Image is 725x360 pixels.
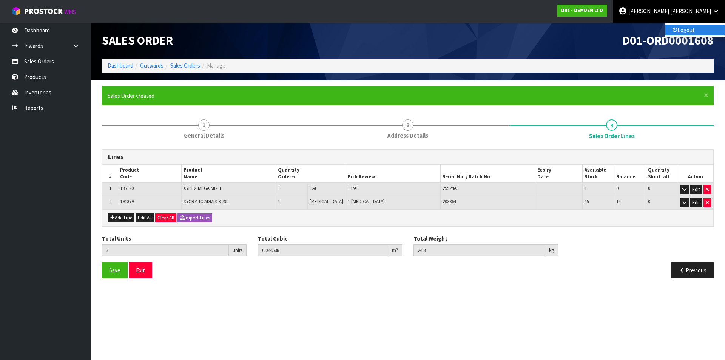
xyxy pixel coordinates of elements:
[184,185,221,192] span: XYPEX MEGA MIX 1
[585,185,587,192] span: 1
[155,213,176,222] button: Clear All
[109,198,111,205] span: 2
[136,213,154,222] button: Edit All
[181,165,276,183] th: Product Name
[198,119,210,131] span: 1
[648,185,650,192] span: 0
[535,165,583,183] th: Expiry Date
[120,198,134,205] span: 191379
[24,6,63,16] span: ProStock
[102,144,714,284] span: Sales Order Lines
[102,262,128,278] button: Save
[310,198,343,205] span: [MEDICAL_DATA]
[413,244,545,256] input: Total Weight
[704,90,708,100] span: ×
[623,33,714,48] span: D01-ORD0001608
[614,165,646,183] th: Balance
[665,25,725,35] a: Logout
[441,165,535,183] th: Serial No. / Batch No.
[184,198,228,205] span: XYCRYLIC ADMIX 3.79L
[677,165,713,183] th: Action
[140,62,164,69] a: Outwards
[229,244,247,256] div: units
[646,165,677,183] th: Quantity Shortfall
[102,244,229,256] input: Total Units
[310,185,317,192] span: PAL
[108,92,154,99] span: Sales Order created
[129,262,152,278] button: Exit
[387,131,428,139] span: Address Details
[690,185,702,194] button: Edit
[589,132,635,140] span: Sales Order Lines
[64,8,76,15] small: WMS
[606,119,617,131] span: 3
[258,235,287,243] label: Total Cubic
[108,62,133,69] a: Dashboard
[545,244,558,256] div: kg
[690,198,702,207] button: Edit
[348,185,359,192] span: 1 PAL
[109,185,111,192] span: 1
[443,185,459,192] span: 25924AF
[177,213,212,222] button: Import Lines
[670,8,711,15] span: [PERSON_NAME]
[102,165,118,183] th: #
[109,267,120,274] span: Save
[276,165,346,183] th: Quantity Ordered
[278,198,280,205] span: 1
[184,131,224,139] span: General Details
[258,244,389,256] input: Total Cubic
[648,198,650,205] span: 0
[170,62,200,69] a: Sales Orders
[388,244,402,256] div: m³
[278,185,280,192] span: 1
[402,119,413,131] span: 2
[561,7,603,14] strong: D01 - DEMDEN LTD
[413,235,447,243] label: Total Weight
[616,198,621,205] span: 14
[108,153,708,161] h3: Lines
[585,198,589,205] span: 15
[120,185,134,192] span: 185120
[102,235,131,243] label: Total Units
[11,6,21,16] img: cube-alt.png
[583,165,614,183] th: Available Stock
[108,213,134,222] button: Add Line
[348,198,385,205] span: 1 [MEDICAL_DATA]
[443,198,456,205] span: 203864
[102,33,173,48] span: Sales Order
[346,165,441,183] th: Pick Review
[616,185,619,192] span: 0
[207,62,225,69] span: Manage
[671,262,714,278] button: Previous
[118,165,181,183] th: Product Code
[628,8,669,15] span: [PERSON_NAME]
